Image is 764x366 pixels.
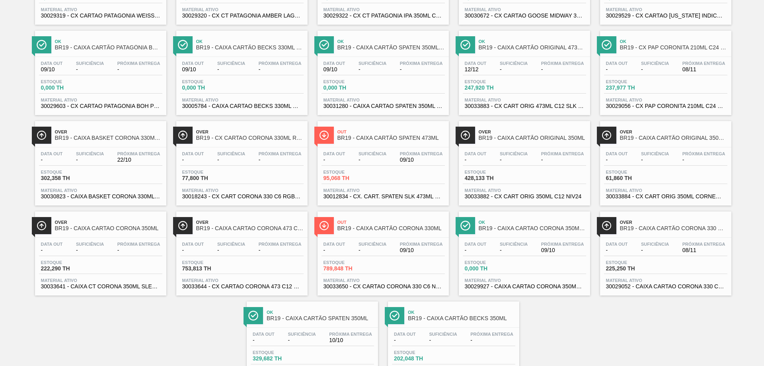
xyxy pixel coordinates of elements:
[196,135,304,141] span: BR19 - CX CARTAO CORONA 330ML RGB
[606,194,725,200] span: 30033884 - CX CART ORIG 350ML CORNER C12 NIV24
[41,194,160,200] span: 30030823 - CAIXA BASKET CORONA 330ML EXP BOLIVIA
[400,157,443,163] span: 09/10
[479,220,586,225] span: Ok
[76,242,104,247] span: Suficiência
[606,188,725,193] span: Material ativo
[324,103,443,109] span: 30031280 - CAIXA CARTAO SPATEN 350ML OPEN CORNER
[500,157,528,163] span: -
[606,284,725,290] span: 30029052 - CAIXA CARTAO CORONA 330 C6 PY
[479,39,586,44] span: Ok
[329,332,372,337] span: Próxima Entrega
[606,79,662,84] span: Estoque
[620,39,727,44] span: Ok
[41,98,160,102] span: Material ativo
[182,151,204,156] span: Data out
[217,157,245,163] span: -
[682,247,725,253] span: 08/11
[117,61,160,66] span: Próxima Entrega
[55,225,162,231] span: BR19 - CAIXA CARTAO CORONA 350ML
[470,337,513,343] span: -
[253,356,308,362] span: 329,682 TH
[55,135,162,141] span: BR19 - CAIXA BASKET CORONA 330ML EXP BOLIVIA
[41,278,160,283] span: Material ativo
[602,221,612,231] img: Ícone
[541,67,584,72] span: -
[682,157,725,163] span: -
[337,45,445,51] span: BR19 - CAIXA CARTÃO SPATEN 350ML OPEN CORNER
[324,175,379,181] span: 95,068 TH
[259,151,302,156] span: Próxima Entrega
[641,242,669,247] span: Suficiência
[288,337,316,343] span: -
[465,175,520,181] span: 428,133 TH
[182,284,302,290] span: 30033644 - CX CARTAO CORONA 473 C12 NIV24 GPI
[394,356,450,362] span: 202,048 TH
[259,157,302,163] span: -
[312,115,453,206] a: ÍconeOutBR19 - CAIXA CARTÃO SPATEN 473MLData out-Suficiência-Próxima Entrega09/10Estoque95,068 TH...
[259,61,302,66] span: Próxima Entrega
[55,45,162,51] span: BR19 - CAIXA CARTÃO PATAGÔNIA BOHEMIAN PILSENER 350ML
[41,13,160,19] span: 30029319 - CX CARTAO PATAGONIA WEISSE 350ML C8 GPI
[606,247,628,253] span: -
[41,103,160,109] span: 30029603 - CX CARTAO PATAGONIA BOH PIL 350ML C8 GPI
[337,225,445,231] span: BR19 - CAIXA CARTÃO CORONA 330ML
[359,242,386,247] span: Suficiência
[182,260,238,265] span: Estoque
[337,129,445,134] span: Out
[465,67,487,72] span: 12/12
[324,247,345,253] span: -
[470,332,513,337] span: Próxima Entrega
[324,151,345,156] span: Data out
[41,7,160,12] span: Material ativo
[178,221,188,231] img: Ícone
[594,206,735,296] a: ÍconeOverBR19 - CAIXA CARTÃO CORONA 330 C6 PYData out-Suficiência-Próxima Entrega08/11Estoque225,...
[606,103,725,109] span: 30029056 - CX PAP CORONITA 210ML C24 UR
[217,247,245,253] span: -
[196,220,304,225] span: Over
[288,332,316,337] span: Suficiência
[359,151,386,156] span: Suficiência
[41,175,97,181] span: 302,358 TH
[465,188,584,193] span: Material ativo
[620,45,727,51] span: BR19 - CX PAP CORONITA 210ML C24 UR
[259,242,302,247] span: Próxima Entrega
[541,151,584,156] span: Próxima Entrega
[76,151,104,156] span: Suficiência
[329,337,372,343] span: 10/10
[217,67,245,72] span: -
[182,266,238,272] span: 753,813 TH
[500,242,528,247] span: Suficiência
[182,85,238,91] span: 0,000 TH
[460,221,470,231] img: Ícone
[465,61,487,66] span: Data out
[324,188,443,193] span: Material ativo
[170,115,312,206] a: ÍconeOverBR19 - CX CARTAO CORONA 330ML RGBData out-Suficiência-Próxima Entrega-Estoque77,800 THMa...
[641,247,669,253] span: -
[324,260,379,265] span: Estoque
[465,151,487,156] span: Data out
[41,157,63,163] span: -
[319,130,329,140] img: Ícone
[606,13,725,19] span: 30029529 - CX CARTAO COLORADO INDICA 350ML C8 GPI
[359,247,386,253] span: -
[76,61,104,66] span: Suficiência
[41,67,63,72] span: 09/10
[479,129,586,134] span: Over
[217,61,245,66] span: Suficiência
[359,157,386,163] span: -
[394,337,416,343] span: -
[394,350,450,355] span: Estoque
[479,45,586,51] span: BR19 - CAIXA CARTÃO ORIGINAL 473ML C12 SLEEK
[196,129,304,134] span: Over
[182,188,302,193] span: Material ativo
[76,247,104,253] span: -
[319,221,329,231] img: Ícone
[606,7,725,12] span: Material ativo
[682,67,725,72] span: 08/11
[400,61,443,66] span: Próxima Entrega
[620,129,727,134] span: Over
[606,175,662,181] span: 61,860 TH
[429,332,457,337] span: Suficiência
[465,157,487,163] span: -
[479,225,586,231] span: BR19 - CAIXA CARTAO CORONA 350ML SLEEK C8 PY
